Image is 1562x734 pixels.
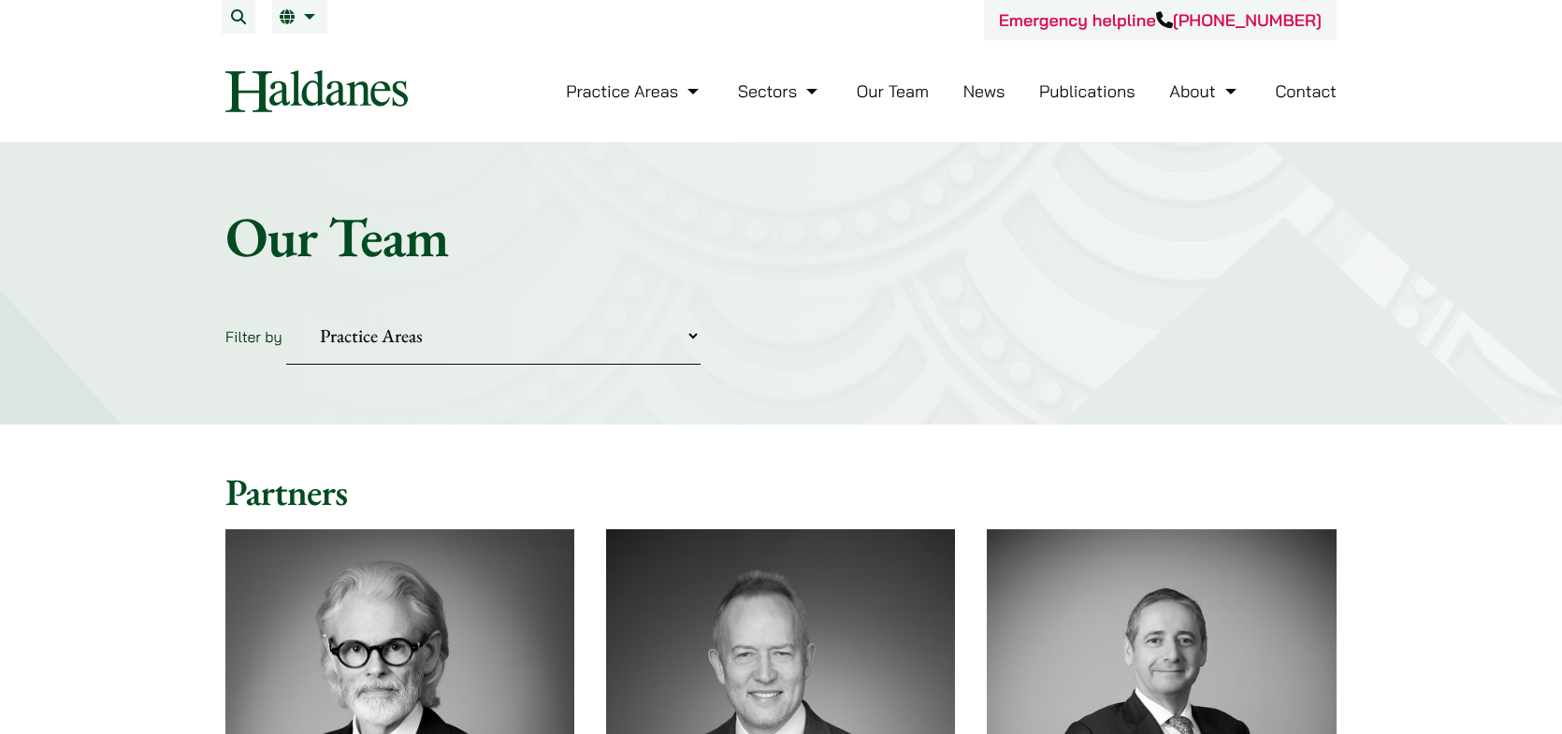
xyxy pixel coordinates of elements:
[857,80,929,102] a: Our Team
[280,9,320,24] a: EN
[225,203,1337,270] h1: Our Team
[566,80,703,102] a: Practice Areas
[963,80,1005,102] a: News
[225,70,408,112] img: Logo of Haldanes
[1169,80,1240,102] a: About
[1275,80,1337,102] a: Contact
[225,469,1337,514] h2: Partners
[225,327,282,346] label: Filter by
[738,80,822,102] a: Sectors
[1039,80,1135,102] a: Publications
[999,9,1322,31] a: Emergency helpline[PHONE_NUMBER]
